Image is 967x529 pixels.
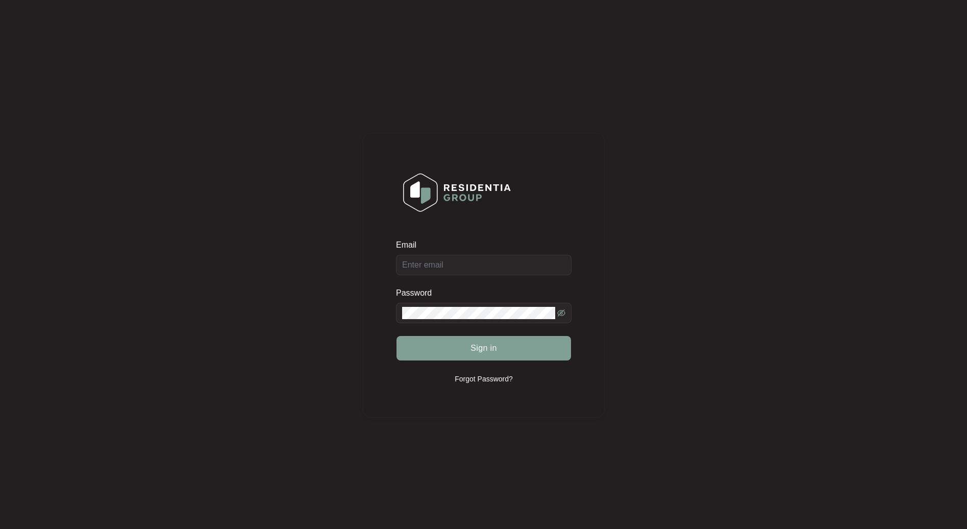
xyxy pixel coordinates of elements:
[396,288,439,298] label: Password
[455,374,513,384] p: Forgot Password?
[396,166,517,219] img: Login Logo
[470,342,497,354] span: Sign in
[396,336,571,360] button: Sign in
[396,240,424,250] label: Email
[402,307,555,319] input: Password
[396,255,572,275] input: Email
[557,309,565,317] span: eye-invisible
